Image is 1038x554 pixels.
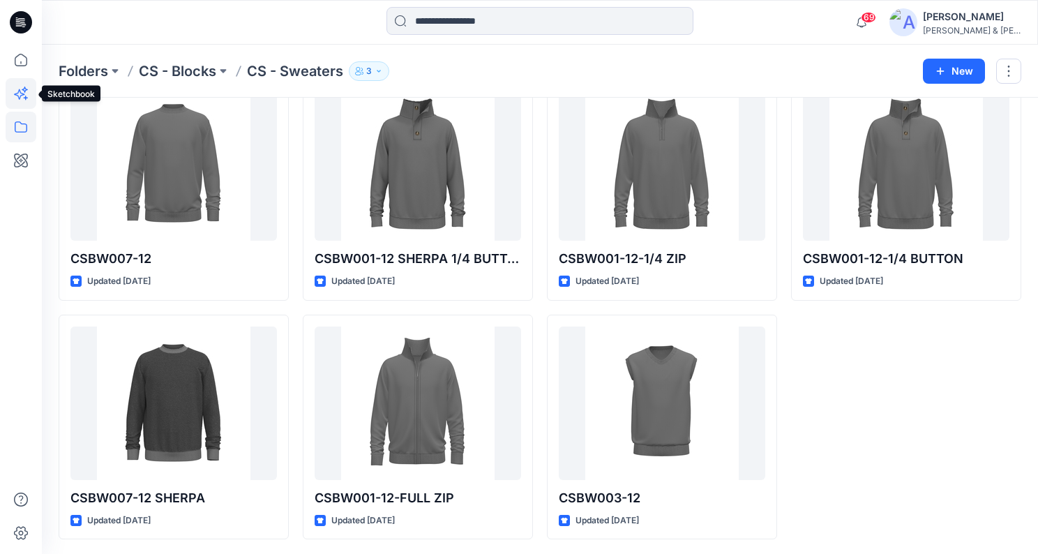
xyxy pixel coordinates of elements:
div: [PERSON_NAME] [923,8,1021,25]
p: CS - Sweaters [247,61,343,81]
p: Updated [DATE] [331,274,395,289]
p: CSBW001-12 SHERPA 1/4 BUTTON [315,249,521,269]
img: avatar [889,8,917,36]
span: 69 [861,12,876,23]
p: Updated [DATE] [331,514,395,528]
p: CSBW003-12 [559,488,765,508]
p: 3 [366,63,372,79]
a: CSBW001-12-1/4 ZIP [559,87,765,241]
a: CSBW003-12 [559,327,765,480]
a: Folders [59,61,108,81]
a: CSBW007-12 SHERPA [70,327,277,480]
a: CSBW001-12-1/4 BUTTON [803,87,1009,241]
a: CSBW007-12 [70,87,277,241]
p: CSBW007-12 [70,249,277,269]
button: New [923,59,985,84]
p: CSBW007-12 SHERPA [70,488,277,508]
a: CSBW001-12-FULL ZIP [315,327,521,480]
p: Updated [DATE] [576,514,639,528]
p: Updated [DATE] [576,274,639,289]
p: CSBW001-12-FULL ZIP [315,488,521,508]
a: CS - Blocks [139,61,216,81]
button: 3 [349,61,389,81]
p: Updated [DATE] [820,274,883,289]
div: [PERSON_NAME] & [PERSON_NAME] [923,25,1021,36]
p: Updated [DATE] [87,514,151,528]
p: CSBW001-12-1/4 BUTTON [803,249,1009,269]
p: CSBW001-12-1/4 ZIP [559,249,765,269]
a: CSBW001-12 SHERPA 1/4 BUTTON [315,87,521,241]
p: Updated [DATE] [87,274,151,289]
